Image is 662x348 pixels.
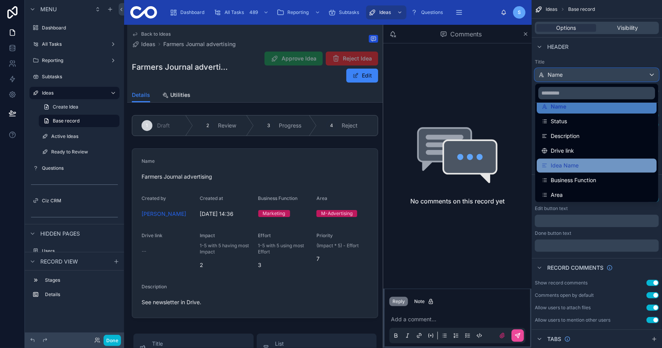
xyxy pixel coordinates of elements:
span: Name [551,102,566,111]
a: Questions [408,5,448,19]
a: Details [132,88,150,103]
span: Description [551,131,579,141]
a: All Tasks489 [211,5,273,19]
img: App logo [130,6,157,19]
a: Dashboard [167,5,210,19]
h1: Farmers Journal advertising [132,62,231,72]
a: Farmers Journal advertising [163,40,236,48]
span: Idea Name [551,161,579,170]
span: Ideas [379,9,391,16]
button: Note [411,297,437,306]
button: Reply [389,297,408,306]
span: Utilities [170,91,190,99]
a: Reporting [274,5,324,19]
button: Edit [346,69,378,83]
span: Reporting [287,9,309,16]
h2: No comments on this record yet [410,196,505,206]
span: Business Function [551,176,596,185]
span: Comments [450,29,482,39]
span: Drive link [551,146,574,155]
span: Back to Ideas [141,31,171,37]
a: Subtasks [326,5,365,19]
span: Details [132,91,150,99]
span: Dashboard [180,9,204,16]
a: Ideas [132,40,156,48]
span: S [518,9,521,16]
span: Area [551,190,563,200]
div: Note [414,298,434,305]
span: Status [551,117,567,126]
a: Ideas [366,5,406,19]
a: Utilities [162,88,190,103]
span: Ideas [141,40,156,48]
span: Title [152,340,200,348]
span: Subtasks [339,9,359,16]
span: List [275,340,342,348]
div: 489 [247,8,260,17]
span: All Tasks [225,9,244,16]
span: Questions [421,9,443,16]
a: Back to Ideas [132,31,171,37]
div: scrollable content [163,4,501,21]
